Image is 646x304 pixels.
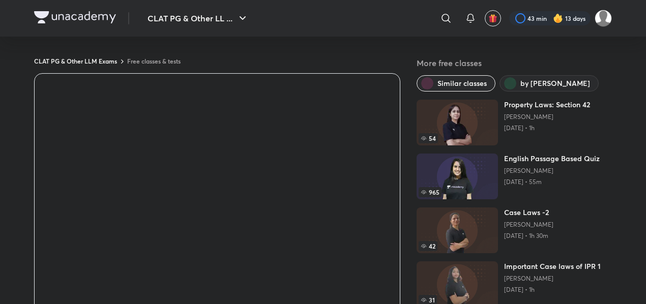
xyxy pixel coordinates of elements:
[520,78,590,88] span: by Anuja Chaturvedi
[504,275,601,283] a: [PERSON_NAME]
[500,75,599,92] button: by Anuja Chaturvedi
[488,14,497,23] img: avatar
[504,154,600,164] h6: English Passage Based Quiz
[34,11,116,23] img: Company Logo
[34,57,117,65] a: CLAT PG & Other LLM Exams
[553,13,563,23] img: streak
[127,57,181,65] a: Free classes & tests
[141,8,255,28] button: CLAT PG & Other LL ...
[595,10,612,27] img: Adithyan
[419,133,438,143] span: 54
[504,113,590,121] a: [PERSON_NAME]
[504,221,553,229] a: [PERSON_NAME]
[504,167,600,175] a: [PERSON_NAME]
[504,124,590,132] p: [DATE] • 1h
[34,11,116,26] a: Company Logo
[504,261,601,271] h6: Important Case laws of IPR 1
[419,241,437,251] span: 42
[504,286,601,294] p: [DATE] • 1h
[417,57,612,69] h5: More free classes
[485,10,501,26] button: avatar
[504,178,600,186] p: [DATE] • 55m
[504,100,590,110] h6: Property Laws: Section 42
[504,232,553,240] p: [DATE] • 1h 30m
[437,78,487,88] span: Similar classes
[504,207,553,218] h6: Case Laws -2
[417,75,495,92] button: Similar classes
[419,187,442,197] span: 965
